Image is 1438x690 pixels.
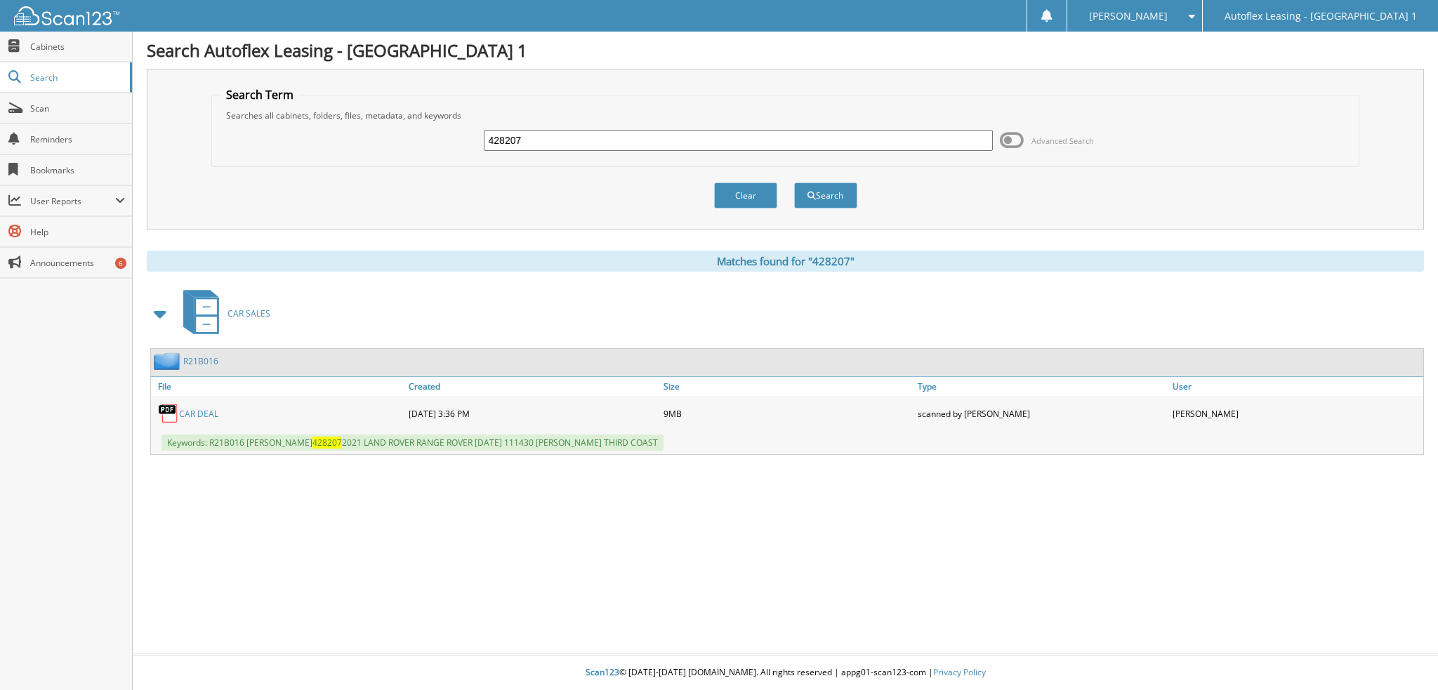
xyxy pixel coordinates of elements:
a: File [151,377,405,396]
div: Matches found for "428207" [147,251,1424,272]
div: [PERSON_NAME] [1169,399,1423,427]
button: Clear [714,183,777,208]
a: Type [914,377,1168,396]
span: Keywords: R21B016 [PERSON_NAME] 2021 LAND ROVER RANGE ROVER [DATE] 111430 [PERSON_NAME] THIRD COAST [161,434,664,451]
span: Advanced Search [1031,135,1094,146]
div: 9MB [660,399,914,427]
a: CAR SALES [175,286,270,341]
legend: Search Term [219,87,301,102]
img: PDF.png [158,403,179,424]
span: Search [30,72,123,84]
span: Announcements [30,257,125,269]
button: Search [794,183,857,208]
img: scan123-logo-white.svg [14,6,119,25]
a: Size [660,377,914,396]
span: Help [30,226,125,238]
div: Searches all cabinets, folders, files, metadata, and keywords [219,110,1352,121]
div: © [DATE]-[DATE] [DOMAIN_NAME]. All rights reserved | appg01-scan123-com | [133,656,1438,690]
a: User [1169,377,1423,396]
span: Cabinets [30,41,125,53]
span: User Reports [30,195,115,207]
span: Bookmarks [30,164,125,176]
span: Reminders [30,133,125,145]
div: 6 [115,258,126,269]
img: folder2.png [154,352,183,370]
a: CAR DEAL [179,408,218,420]
span: Scan123 [586,666,619,678]
span: Scan [30,102,125,114]
a: Privacy Policy [933,666,986,678]
span: [PERSON_NAME] [1089,12,1168,20]
h1: Search Autoflex Leasing - [GEOGRAPHIC_DATA] 1 [147,39,1424,62]
div: [DATE] 3:36 PM [405,399,659,427]
span: Autoflex Leasing - [GEOGRAPHIC_DATA] 1 [1225,12,1417,20]
a: R21B016 [183,355,218,367]
span: 428207 [312,437,342,449]
div: scanned by [PERSON_NAME] [914,399,1168,427]
span: CAR SALES [227,307,270,319]
iframe: Chat Widget [1368,623,1438,690]
a: Created [405,377,659,396]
